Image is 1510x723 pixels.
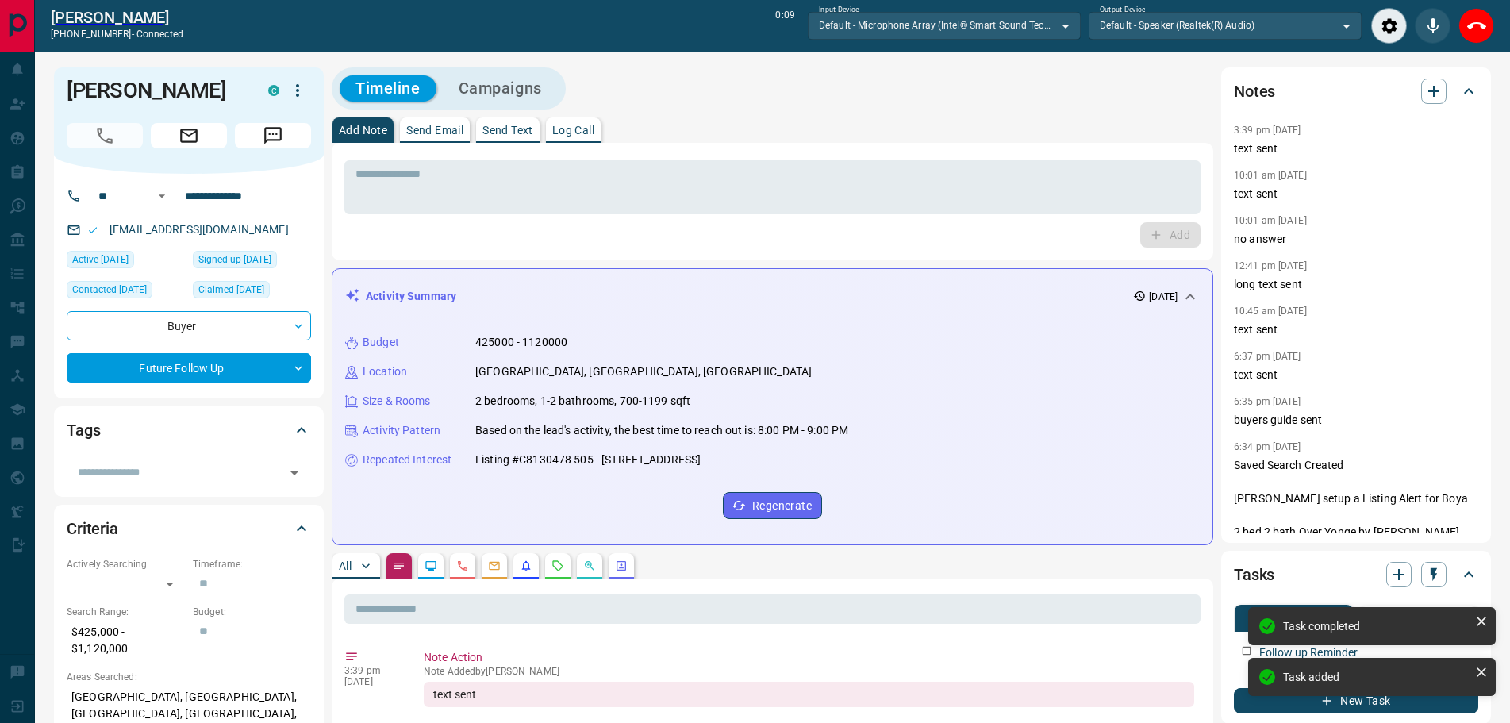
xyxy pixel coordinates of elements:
[520,560,532,572] svg: Listing Alerts
[1371,8,1407,44] div: Audio Settings
[1234,140,1478,157] p: text sent
[1089,12,1362,39] div: Default - Speaker (Realtek(R) Audio)
[1234,170,1307,181] p: 10:01 am [DATE]
[87,225,98,236] svg: Email Valid
[344,676,400,687] p: [DATE]
[198,252,271,267] span: Signed up [DATE]
[283,462,305,484] button: Open
[193,557,311,571] p: Timeframe:
[152,187,171,206] button: Open
[340,75,436,102] button: Timeline
[67,78,244,103] h1: [PERSON_NAME]
[51,27,183,41] p: [PHONE_NUMBER] -
[235,123,311,148] span: Message
[339,560,352,571] p: All
[67,311,311,340] div: Buyer
[1234,367,1478,383] p: text sent
[1234,396,1301,407] p: 6:35 pm [DATE]
[393,560,405,572] svg: Notes
[475,363,812,380] p: [GEOGRAPHIC_DATA], [GEOGRAPHIC_DATA], [GEOGRAPHIC_DATA]
[1234,72,1478,110] div: Notes
[363,363,407,380] p: Location
[67,557,185,571] p: Actively Searching:
[366,288,456,305] p: Activity Summary
[424,682,1194,707] div: text sent
[110,223,289,236] a: [EMAIL_ADDRESS][DOMAIN_NAME]
[406,125,463,136] p: Send Email
[1234,231,1478,248] p: no answer
[345,282,1200,311] div: Activity Summary[DATE]
[67,605,185,619] p: Search Range:
[552,125,594,136] p: Log Call
[51,8,183,27] a: [PERSON_NAME]
[615,560,628,572] svg: Agent Actions
[151,123,227,148] span: Email
[583,560,596,572] svg: Opportunities
[72,252,129,267] span: Active [DATE]
[67,251,185,273] div: Fri Jul 19 2024
[1234,306,1307,317] p: 10:45 am [DATE]
[424,649,1194,666] p: Note Action
[193,281,311,303] div: Thu Apr 10 2025
[67,417,100,443] h2: Tags
[551,560,564,572] svg: Requests
[1234,215,1307,226] p: 10:01 am [DATE]
[1234,351,1301,362] p: 6:37 pm [DATE]
[1234,276,1478,293] p: long text sent
[268,85,279,96] div: condos.ca
[456,560,469,572] svg: Calls
[363,452,451,468] p: Repeated Interest
[475,422,848,439] p: Based on the lead's activity, the best time to reach out is: 8:00 PM - 9:00 PM
[1234,125,1301,136] p: 3:39 pm [DATE]
[1234,321,1478,338] p: text sent
[1458,8,1494,44] div: End Call
[67,516,118,541] h2: Criteria
[1234,412,1478,429] p: buyers guide sent
[67,510,311,548] div: Criteria
[136,29,183,40] span: connected
[1100,5,1145,15] label: Output Device
[363,422,440,439] p: Activity Pattern
[475,452,701,468] p: Listing #C8130478 505 - [STREET_ADDRESS]
[363,393,431,410] p: Size & Rooms
[819,5,859,15] label: Input Device
[193,605,311,619] p: Budget:
[1234,556,1478,594] div: Tasks
[198,282,264,298] span: Claimed [DATE]
[344,665,400,676] p: 3:39 pm
[67,619,185,662] p: $425,000 - $1,120,000
[1234,186,1478,202] p: text sent
[67,353,311,383] div: Future Follow Up
[1149,290,1178,304] p: [DATE]
[808,12,1081,39] div: Default - Microphone Array (Intel® Smart Sound Technology (Intel® SST))
[193,251,311,273] div: Fri Jul 19 2024
[1234,457,1478,557] p: Saved Search Created [PERSON_NAME] setup a Listing Alert for Boya 2 bed 2 bath Over Yonge by [PER...
[1234,260,1307,271] p: 12:41 pm [DATE]
[424,666,1194,677] p: Note Added by [PERSON_NAME]
[67,281,185,303] div: Tue Jun 03 2025
[67,670,311,684] p: Areas Searched:
[1283,620,1469,633] div: Task completed
[67,411,311,449] div: Tags
[1283,671,1469,683] div: Task added
[475,334,567,351] p: 425000 - 1120000
[339,125,387,136] p: Add Note
[475,393,690,410] p: 2 bedrooms, 1-2 bathrooms, 700-1199 sqft
[488,560,501,572] svg: Emails
[72,282,147,298] span: Contacted [DATE]
[1415,8,1450,44] div: Mute
[1234,441,1301,452] p: 6:34 pm [DATE]
[443,75,558,102] button: Campaigns
[363,334,399,351] p: Budget
[1234,79,1275,104] h2: Notes
[67,123,143,148] span: Call
[723,492,822,519] button: Regenerate
[482,125,533,136] p: Send Text
[425,560,437,572] svg: Lead Browsing Activity
[1234,562,1274,587] h2: Tasks
[1234,688,1478,713] button: New Task
[775,8,794,44] p: 0:09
